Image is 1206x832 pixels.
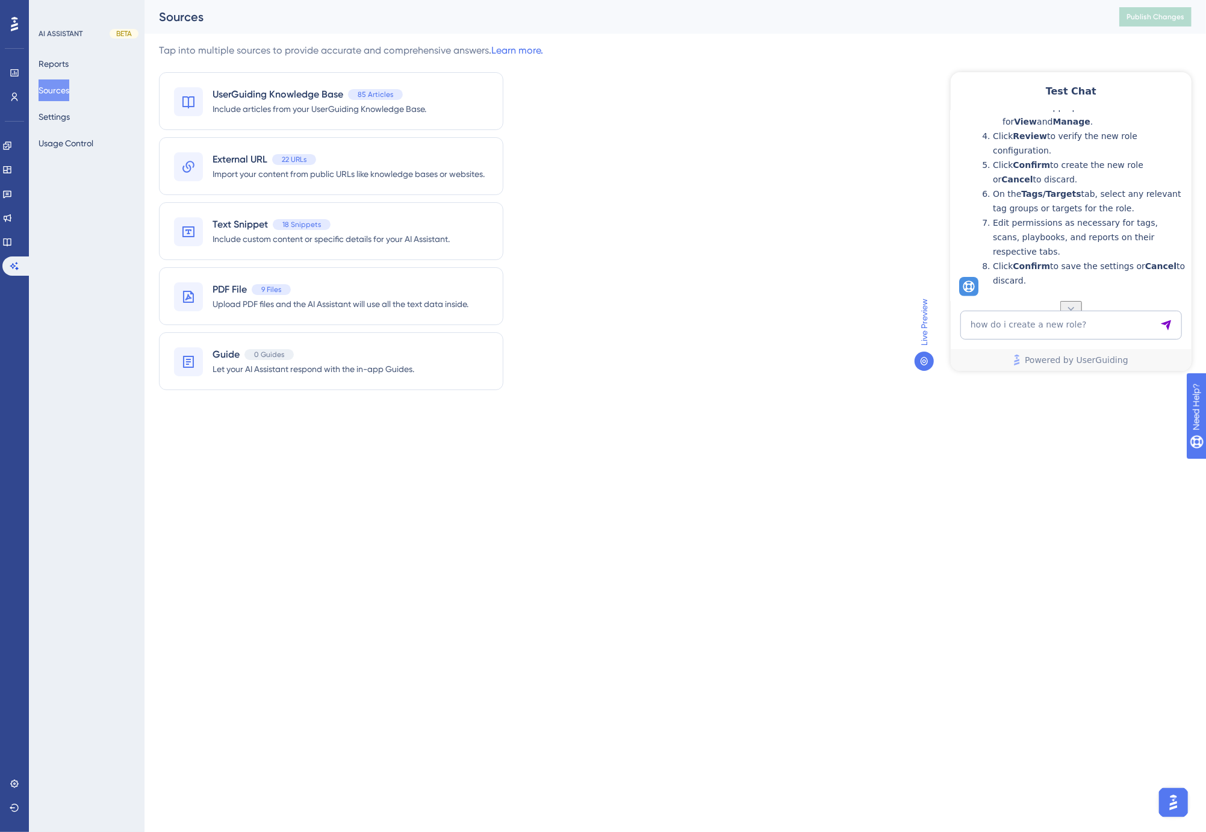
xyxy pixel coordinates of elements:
[213,87,343,102] span: UserGuiding Knowledge Base
[39,79,69,101] button: Sources
[282,220,321,229] span: 18 Snippets
[39,132,93,154] button: Usage Control
[213,362,414,376] span: Let your AI Assistant respond with the in-app Guides.
[1119,7,1192,26] button: Publish Changes
[213,167,485,181] span: Import your content from public URLs like knowledge bases or websites.
[39,53,69,75] button: Reports
[358,90,393,99] span: 85 Articles
[28,3,75,17] span: Need Help?
[491,45,543,56] a: Learn more.
[213,282,247,297] span: PDF File
[917,299,931,346] span: Live Preview
[213,217,268,232] span: Text Snippet
[261,285,281,294] span: 9 Files
[39,29,82,39] div: AI ASSISTANT
[39,106,70,128] button: Settings
[213,102,426,116] span: Include articles from your UserGuiding Knowledge Base.
[213,152,267,167] span: External URL
[1127,12,1184,22] span: Publish Changes
[213,297,468,311] span: Upload PDF files and the AI Assistant will use all the text data inside.
[254,350,284,359] span: 0 Guides
[282,155,306,164] span: 22 URLs
[213,347,240,362] span: Guide
[213,232,450,246] span: Include custom content or specific details for your AI Assistant.
[110,29,138,39] div: BETA
[1155,784,1192,821] iframe: UserGuiding AI Assistant Launcher
[951,72,1192,371] iframe: UserGuiding AI Assistant
[159,43,543,58] div: Tap into multiple sources to provide accurate and comprehensive answers.
[159,8,1089,25] div: Sources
